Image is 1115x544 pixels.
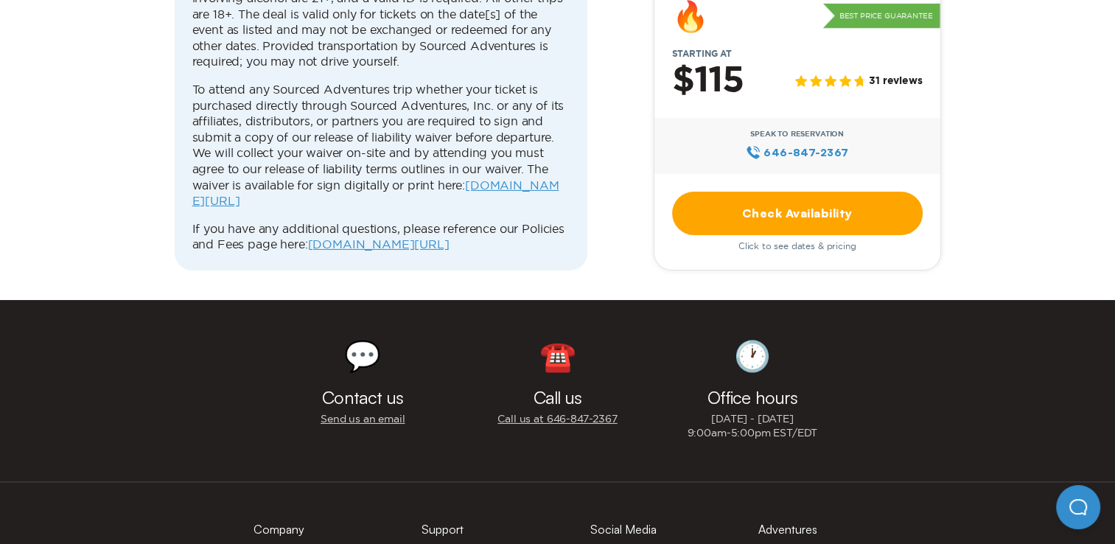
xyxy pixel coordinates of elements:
[738,241,856,251] span: Click to see dates & pricing
[590,523,657,535] h3: Social Media
[734,341,771,371] div: 🕐
[192,221,570,253] p: If you have any additional questions, please reference our Policies and Fees page here:
[707,388,797,406] h3: Office hours
[307,237,449,251] a: [DOMAIN_NAME][URL]
[254,523,304,535] h3: Company
[322,388,403,406] h3: Contact us
[750,130,844,139] span: Speak to Reservation
[688,412,818,440] p: [DATE] - [DATE] 9:00am-5:00pm EST/EDT
[1056,485,1100,529] iframe: Help Scout Beacon - Open
[422,523,464,535] h3: Support
[344,341,381,371] div: 💬
[192,82,570,209] p: To attend any Sourced Adventures trip whether your ticket is purchased directly through Sourced A...
[654,49,749,59] span: Starting at
[758,523,817,535] h3: Adventures
[672,192,923,235] a: Check Availability
[763,144,848,161] span: 646‍-847‍-2367
[321,412,405,426] a: Send us an email
[672,1,709,31] div: 🔥
[534,388,581,406] h3: Call us
[497,412,617,426] a: Call us at 646‍-847‍-2367
[823,4,940,29] p: Best Price Guarantee
[869,75,922,88] span: 31 reviews
[672,62,744,100] h2: $115
[746,144,848,161] a: 646‍-847‍-2367
[539,341,576,371] div: ☎️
